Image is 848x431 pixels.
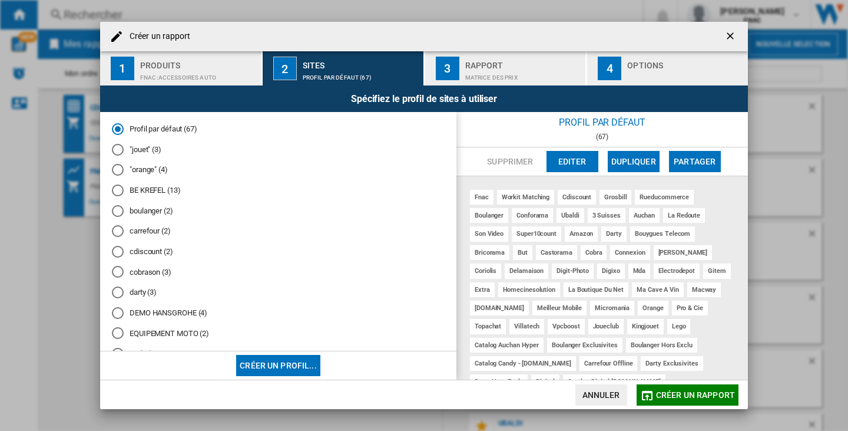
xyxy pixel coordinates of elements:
div: catalog candy - [DOMAIN_NAME] [470,356,576,371]
div: Options [627,56,743,68]
div: Profil par défaut [456,112,748,133]
div: Profil par défaut (67) [303,68,419,81]
button: 2 Sites Profil par défaut (67) [263,51,425,85]
button: Créer un rapport [637,384,738,406]
button: Partager [669,151,721,172]
div: darty hors exclu [470,374,528,389]
button: Annuler [575,384,627,406]
div: (67) [456,133,748,141]
div: digital [531,374,559,389]
div: orange [638,301,668,315]
div: ma cave a vin [632,282,684,297]
div: Spécifiez le profil de sites à utiliser [100,85,748,112]
div: Matrice des prix [465,68,581,81]
div: villatech [509,319,544,334]
div: macway [687,282,721,297]
div: connexion [610,245,650,260]
div: lego [667,319,691,334]
div: joueclub [588,319,624,334]
div: electrodepot [654,264,700,278]
div: carrefour offline [579,356,637,371]
div: catalog auchan hyper [470,338,544,353]
div: meilleur mobile [532,301,587,315]
div: boulanger exclusivites [547,338,622,353]
div: 2 [273,57,297,80]
div: grosbill [599,190,631,205]
md-radio-button: es (12) [112,348,445,360]
div: darty [601,226,627,241]
div: fnac [470,190,493,205]
div: castorama [536,245,577,260]
div: cobra [581,245,607,260]
div: bouygues telecom [630,226,695,241]
div: bricorama [470,245,509,260]
div: 1 [111,57,134,80]
div: auchan [629,208,660,223]
div: amazon [565,226,598,241]
div: digixo [597,264,624,278]
div: ubaldi [556,208,584,223]
div: darty exclusivites [641,356,703,371]
md-radio-button: "orange" (4) [112,164,445,176]
div: rueducommerce [635,190,694,205]
md-radio-button: cobrason (3) [112,267,445,278]
div: mda [628,264,651,278]
ng-md-icon: getI18NText('BUTTONS.CLOSE_DIALOG') [724,30,738,44]
div: but [513,245,532,260]
div: boulanger [470,208,508,223]
div: cdiscount [558,190,596,205]
button: Dupliquer [608,151,660,172]
div: extra [470,282,495,297]
div: [DOMAIN_NAME] [470,301,529,315]
md-radio-button: cdiscount (2) [112,246,445,257]
md-radio-button: BE KREFEL (13) [112,185,445,196]
md-radio-button: boulanger (2) [112,205,445,216]
div: la boutique du net [564,282,628,297]
h4: Créer un rapport [124,31,191,42]
div: vpcboost [548,319,584,334]
md-radio-button: "jouet" (3) [112,144,445,155]
div: Rapport [465,56,581,68]
div: Sites [303,56,419,68]
md-radio-button: Profil par défaut (67) [112,124,445,135]
button: 3 Rapport Matrice des prix [425,51,587,85]
div: 4 [598,57,621,80]
button: Editer [546,151,598,172]
div: la redoute [663,208,705,223]
div: FNAC:Accessoires auto [140,68,256,81]
span: Créer un rapport [656,390,735,400]
button: Créer un profil... [236,355,320,376]
div: digit-photo [552,264,594,278]
div: topachat [470,319,506,334]
div: conforama [512,208,553,223]
md-radio-button: EQUIPEMENT MOTO (2) [112,328,445,339]
md-radio-button: darty (3) [112,287,445,298]
button: 1 Produits FNAC:Accessoires auto [100,51,262,85]
div: delamaison [505,264,548,278]
div: kingjouet [627,319,664,334]
md-radio-button: DEMO HANSGROHE (4) [112,307,445,318]
md-radio-button: carrefour (2) [112,226,445,237]
button: 4 Options [587,51,748,85]
div: [PERSON_NAME] [654,245,713,260]
div: catalog digital [DOMAIN_NAME] [563,374,665,389]
div: coriolis [470,264,501,278]
div: Produits [140,56,256,68]
div: 3 [436,57,459,80]
div: boulanger hors exclu [626,338,697,353]
div: 3 suisses [588,208,625,223]
div: workit matching [497,190,555,205]
div: super10count [512,226,561,241]
button: getI18NText('BUTTONS.CLOSE_DIALOG') [720,25,743,48]
button: Supprimer [483,151,536,172]
div: gitem [703,264,731,278]
div: homecinesolution [498,282,560,297]
div: pro & cie [672,301,708,315]
div: son video [470,226,508,241]
div: micromania [590,301,634,315]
